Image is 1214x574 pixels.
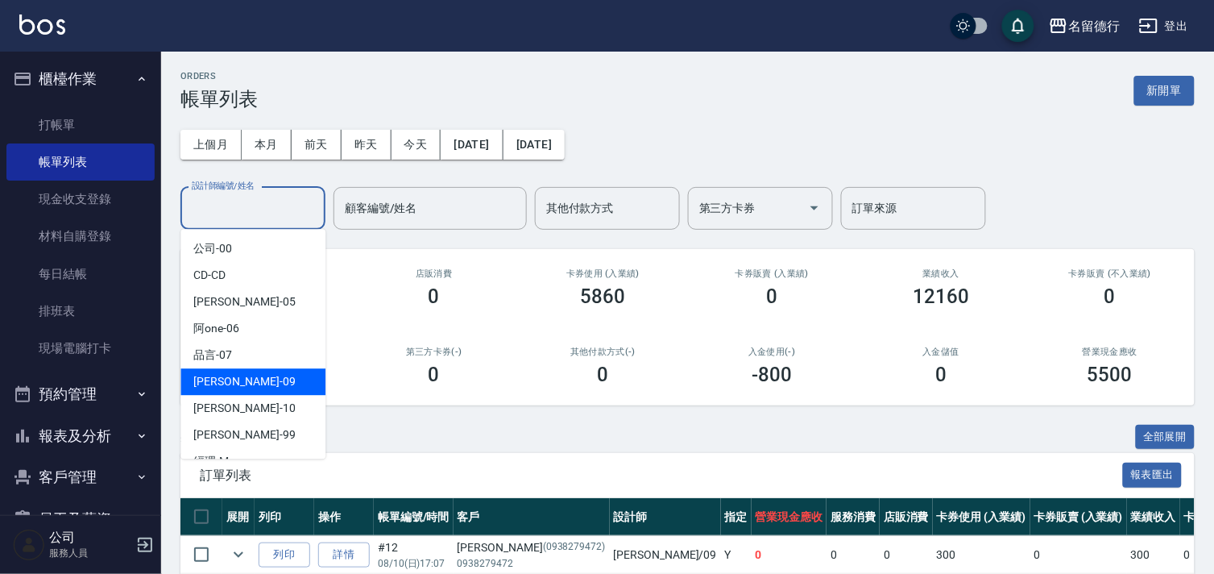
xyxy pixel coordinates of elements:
button: [DATE] [503,130,565,160]
td: 300 [933,536,1030,574]
span: [PERSON_NAME] -99 [193,426,295,443]
h2: 卡券販賣 (不入業績) [1045,268,1175,279]
h2: 卡券販賣 (入業績) [706,268,837,279]
h3: 0 [429,364,440,386]
th: 卡券使用 (入業績) [933,498,1030,536]
th: 營業現金應收 [752,498,827,536]
h3: 0 [766,285,777,308]
button: 前天 [292,130,342,160]
h3: 12160 [913,285,969,308]
span: 經理 -M [193,453,229,470]
button: 全部展開 [1136,425,1195,450]
button: 報表匯出 [1123,463,1183,488]
span: 品言 -07 [193,347,232,364]
div: [PERSON_NAME] [458,539,606,556]
a: 材料自購登錄 [6,218,155,255]
label: 設計師編號/姓名 [192,180,255,192]
h3: 帳單列表 [180,88,258,110]
p: 0938279472 [458,556,606,571]
td: Y [721,536,752,574]
th: 服務消費 [827,498,880,536]
h2: 店販消費 [369,268,499,279]
th: 操作 [314,498,374,536]
button: 列印 [259,543,310,568]
p: 服務人員 [49,546,131,560]
h2: 第三方卡券(-) [369,347,499,357]
h2: 業績收入 [876,268,1006,279]
div: 名留德行 [1068,16,1120,36]
button: 員工及薪資 [6,498,155,540]
h2: 其他付款方式(-) [538,347,669,357]
h2: ORDERS [180,71,258,81]
p: 08/10 (日) 17:07 [378,556,450,571]
a: 每日結帳 [6,256,155,293]
button: 櫃檯作業 [6,58,155,100]
td: 0 [880,536,933,574]
button: expand row [226,543,251,567]
th: 展開 [222,498,255,536]
h3: -800 [752,364,793,386]
h3: 0 [935,364,947,386]
a: 現場電腦打卡 [6,330,155,367]
span: 阿one -06 [193,320,239,337]
button: 本月 [242,130,292,160]
button: 客戶管理 [6,456,155,498]
td: #12 [374,536,454,574]
button: [DATE] [441,130,503,160]
td: [PERSON_NAME] /09 [610,536,721,574]
button: 預約管理 [6,373,155,415]
td: 0 [1030,536,1128,574]
button: 今天 [392,130,441,160]
a: 報表匯出 [1123,467,1183,482]
button: 上個月 [180,130,242,160]
a: 詳情 [318,543,370,568]
th: 設計師 [610,498,721,536]
a: 排班表 [6,293,155,330]
a: 打帳單 [6,106,155,143]
img: Logo [19,15,65,35]
button: Open [802,195,827,221]
button: save [1002,10,1034,42]
h3: 0 [1104,285,1116,308]
th: 店販消費 [880,498,933,536]
td: 0 [752,536,827,574]
th: 帳單編號/時間 [374,498,454,536]
button: 登出 [1133,11,1195,41]
th: 客戶 [454,498,610,536]
h2: 營業現金應收 [1045,347,1175,357]
h3: 0 [429,285,440,308]
h3: 5860 [581,285,626,308]
button: 昨天 [342,130,392,160]
h2: 卡券使用 (入業績) [538,268,669,279]
span: [PERSON_NAME] -05 [193,293,295,310]
h3: 5500 [1088,364,1133,386]
a: 現金收支登錄 [6,181,155,218]
span: 訂單列表 [200,468,1123,484]
h5: 公司 [49,530,131,546]
img: Person [13,529,45,561]
span: 公司 -00 [193,240,232,257]
span: CD -CD [193,267,226,284]
th: 指定 [721,498,752,536]
h2: 入金儲值 [876,347,1006,357]
button: 新開單 [1134,76,1195,106]
span: [PERSON_NAME] -10 [193,400,295,417]
a: 帳單列表 [6,143,155,181]
th: 列印 [255,498,314,536]
th: 卡券販賣 (入業績) [1030,498,1128,536]
td: 0 [827,536,880,574]
p: (0938279472) [543,539,606,556]
th: 業績收入 [1127,498,1180,536]
a: 新開單 [1134,82,1195,98]
h2: 入金使用(-) [706,347,837,357]
td: 300 [1127,536,1180,574]
span: [PERSON_NAME] -09 [193,373,295,390]
button: 報表及分析 [6,415,155,457]
button: 名留德行 [1042,10,1126,43]
h3: 0 [598,364,609,386]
